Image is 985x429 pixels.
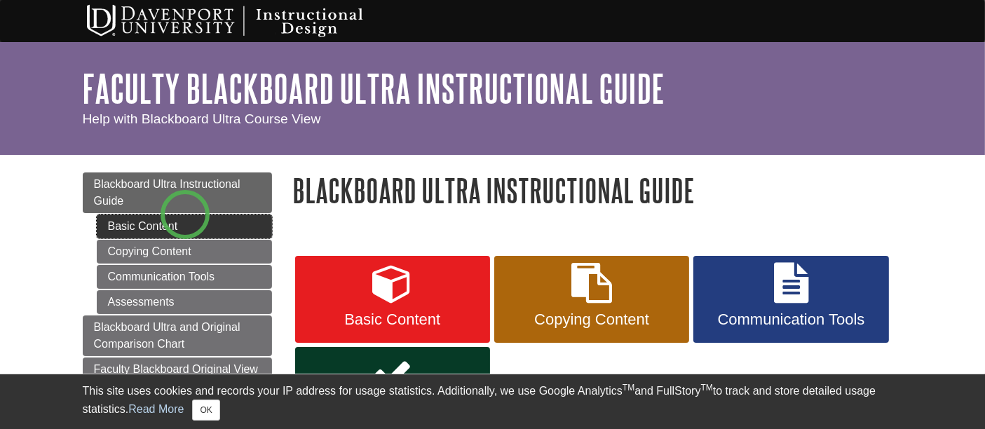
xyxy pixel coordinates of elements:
[693,256,888,343] a: Communication Tools
[94,178,240,207] span: Blackboard Ultra Instructional Guide
[83,383,903,421] div: This site uses cookies and records your IP address for usage statistics. Additionally, we use Goo...
[704,311,878,329] span: Communication Tools
[83,172,272,213] a: Blackboard Ultra Instructional Guide
[83,67,665,110] a: Faculty Blackboard Ultra Instructional Guide
[76,4,412,39] img: Davenport University Instructional Design
[295,256,490,343] a: Basic Content
[97,214,272,238] a: Basic Content
[128,403,184,415] a: Read More
[623,383,634,393] sup: TM
[94,321,240,350] span: Blackboard Ultra and Original Comparison Chart
[293,172,903,208] h1: Blackboard Ultra Instructional Guide
[83,111,321,126] span: Help with Blackboard Ultra Course View
[83,315,272,356] a: Blackboard Ultra and Original Comparison Chart
[494,256,689,343] a: Copying Content
[83,357,272,398] a: Faculty Blackboard Original View Help Guide
[97,240,272,264] a: Copying Content
[505,311,679,329] span: Copying Content
[97,265,272,289] a: Communication Tools
[306,311,480,329] span: Basic Content
[94,363,258,392] span: Faculty Blackboard Original View Help Guide
[97,290,272,314] a: Assessments
[701,383,713,393] sup: TM
[192,400,219,421] button: Close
